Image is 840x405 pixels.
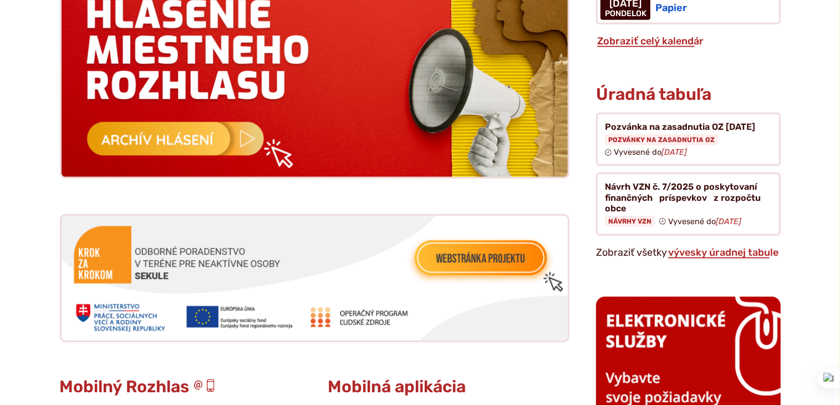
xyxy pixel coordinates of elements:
span: Papier [655,2,687,14]
h3: Mobilná aplikácia [328,378,569,396]
a: Pozvánka na zasadnutia OZ [DATE] Pozvánky na zasadnutia OZ Vyvesené do[DATE] [596,113,780,166]
a: Zobraziť celú úradnú tabuľu [667,246,780,259]
p: Zobraziť všetky [596,245,780,261]
span: pondelok [605,9,646,18]
h3: Mobilný Rozhlas [60,378,302,396]
h3: Úradná tabuľa [596,85,711,104]
a: Zobraziť celý kalendár [596,35,705,47]
a: Návrh VZN č. 7/2025 o poskytovaní finančných príspevkov z rozpočtu obce Návrhy VZN Vyvesené do[DATE] [596,173,780,236]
